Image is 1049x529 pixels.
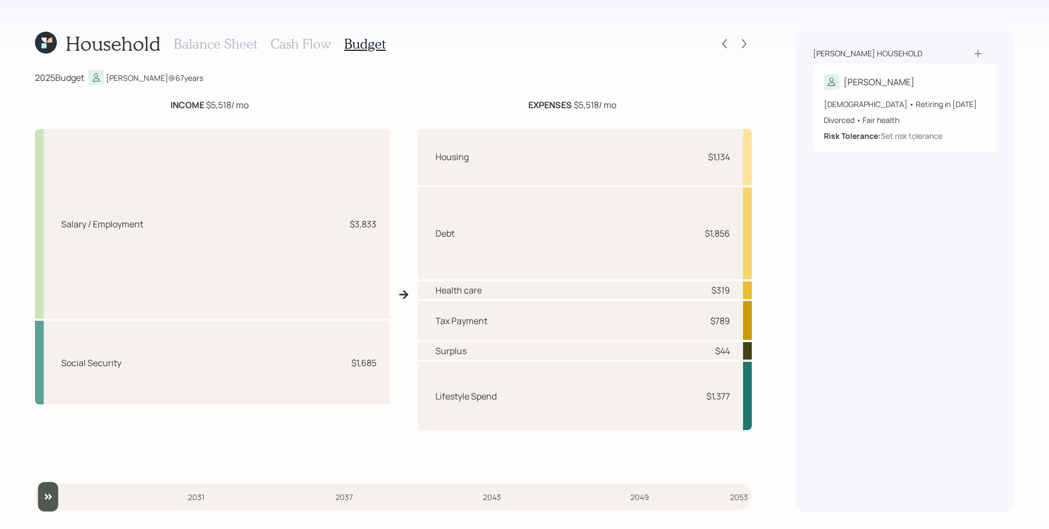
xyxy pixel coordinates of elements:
h3: Budget [344,36,386,52]
div: $3,833 [350,218,376,231]
h1: Household [66,32,161,55]
div: $319 [711,284,730,297]
div: Set risk tolerance [881,130,942,142]
div: Debt [435,227,455,240]
div: [PERSON_NAME] @ 67 years [106,72,203,84]
div: Health care [435,284,482,297]
div: $44 [715,344,730,357]
b: EXPENSES [528,99,572,111]
h3: Cash Flow [270,36,331,52]
div: Tax Payment [435,314,487,327]
div: 2025 Budget [35,71,84,84]
div: $1,134 [708,150,730,163]
div: Salary / Employment [61,218,143,231]
div: $1,685 [351,356,376,369]
b: Risk Tolerance: [824,131,881,141]
div: Social Security [61,356,121,369]
div: $1,377 [706,390,730,403]
div: $5,518 / mo [170,98,249,111]
div: Divorced • Fair health [824,114,986,126]
div: [PERSON_NAME] household [813,48,922,59]
div: [DEMOGRAPHIC_DATA] • Retiring in [DATE] [824,98,986,110]
div: Housing [435,150,469,163]
div: Surplus [435,344,467,357]
div: [PERSON_NAME] [844,75,915,89]
div: Lifestyle Spend [435,390,497,403]
b: INCOME [170,99,204,111]
div: $1,856 [705,227,730,240]
div: $5,518 / mo [528,98,616,111]
h3: Balance Sheet [174,36,257,52]
div: $789 [710,314,730,327]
